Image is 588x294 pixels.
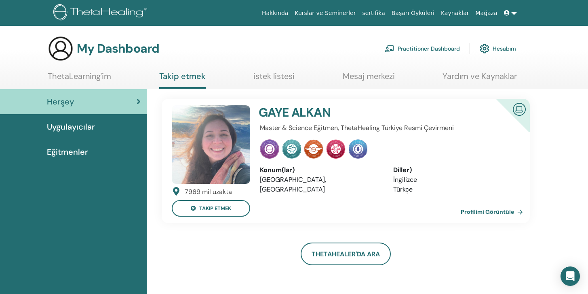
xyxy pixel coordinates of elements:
img: cog.svg [480,42,489,55]
li: İngilizce [393,175,515,185]
div: Open Intercom Messenger [561,266,580,286]
a: Yardım ve Kaynaklar [443,71,517,87]
a: Kurslar ve Seminerler [291,6,359,21]
span: Herşey [47,96,74,108]
a: Kaynaklar [438,6,472,21]
span: Uygulayıcılar [47,121,95,133]
p: Master & Science Eğitmen, ThetaHealing Türkiye Resmi Çevirmeni [260,123,515,133]
a: Mağaza [472,6,500,21]
a: Profilimi Görüntüle [461,204,526,220]
img: Sertifikalı Çevrimiçi Eğitmen [510,100,529,118]
h4: GAYE ALKAN [259,105,472,120]
a: istek listesi [253,71,295,87]
img: default.jpg [172,105,250,184]
a: Practitioner Dashboard [385,40,460,58]
a: ThetaLearning'im [48,71,111,87]
a: sertifika [359,6,388,21]
li: Türkçe [393,185,515,194]
img: generic-user-icon.jpg [48,36,74,62]
div: Sertifikalı Çevrimiçi Eğitmen [483,99,530,145]
img: chalkboard-teacher.svg [385,45,394,52]
button: takip etmek [172,200,250,217]
h3: My Dashboard [77,41,159,56]
div: 7969 mil uzakta [185,187,232,197]
a: Mesaj merkezi [343,71,395,87]
a: Başarı Öyküleri [388,6,438,21]
a: Hakkında [259,6,292,21]
a: ThetaHealer'da Ara [301,243,391,265]
div: Konum(lar) [260,165,381,175]
div: Diller) [393,165,515,175]
a: Hesabım [480,40,516,58]
a: Takip etmek [159,71,206,89]
li: [GEOGRAPHIC_DATA], [GEOGRAPHIC_DATA] [260,175,381,194]
span: Eğitmenler [47,146,88,158]
img: logo.png [53,4,150,22]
